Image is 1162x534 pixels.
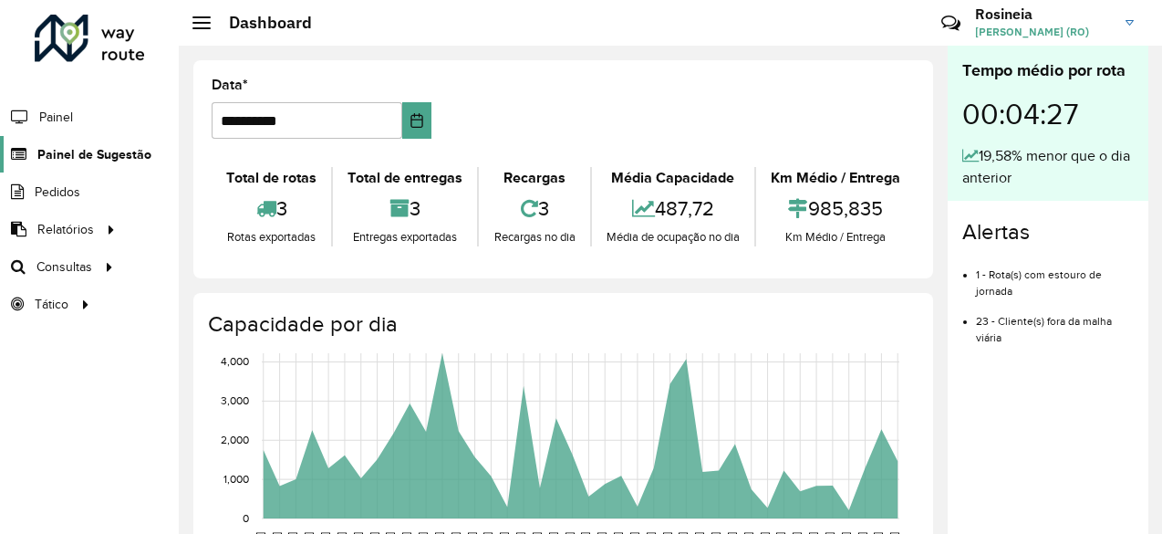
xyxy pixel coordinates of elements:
text: 4,000 [221,356,249,368]
div: 3 [216,189,327,228]
text: 2,000 [221,434,249,445]
div: 19,58% menor que o dia anterior [962,145,1134,189]
span: Pedidos [35,183,80,202]
div: 00:04:27 [962,83,1134,145]
h4: Capacidade por dia [208,311,915,338]
div: 3 [483,189,585,228]
div: 3 [337,189,472,228]
a: Contato Rápido [931,4,970,43]
div: Total de rotas [216,167,327,189]
div: 985,835 [761,189,910,228]
h2: Dashboard [211,13,312,33]
div: Km Médio / Entrega [761,167,910,189]
span: Painel de Sugestão [37,145,151,164]
div: 487,72 [597,189,750,228]
h3: Rosineia [975,5,1112,23]
button: Choose Date [402,102,431,139]
div: Tempo médio por rota [962,58,1134,83]
span: Relatórios [37,220,94,239]
div: Média Capacidade [597,167,750,189]
div: Rotas exportadas [216,228,327,246]
text: 3,000 [221,395,249,407]
div: Km Médio / Entrega [761,228,910,246]
div: Entregas exportadas [337,228,472,246]
div: Total de entregas [337,167,472,189]
span: Tático [35,295,68,314]
span: Painel [39,108,73,127]
div: Recargas no dia [483,228,585,246]
div: Média de ocupação no dia [597,228,750,246]
li: 23 - Cliente(s) fora da malha viária [976,299,1134,346]
span: Consultas [36,257,92,277]
text: 0 [243,512,249,524]
div: Recargas [483,167,585,189]
label: Data [212,74,248,96]
text: 1,000 [223,473,249,485]
h4: Alertas [962,219,1134,246]
span: [PERSON_NAME] (RO) [975,24,1112,40]
li: 1 - Rota(s) com estouro de jornada [976,253,1134,299]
